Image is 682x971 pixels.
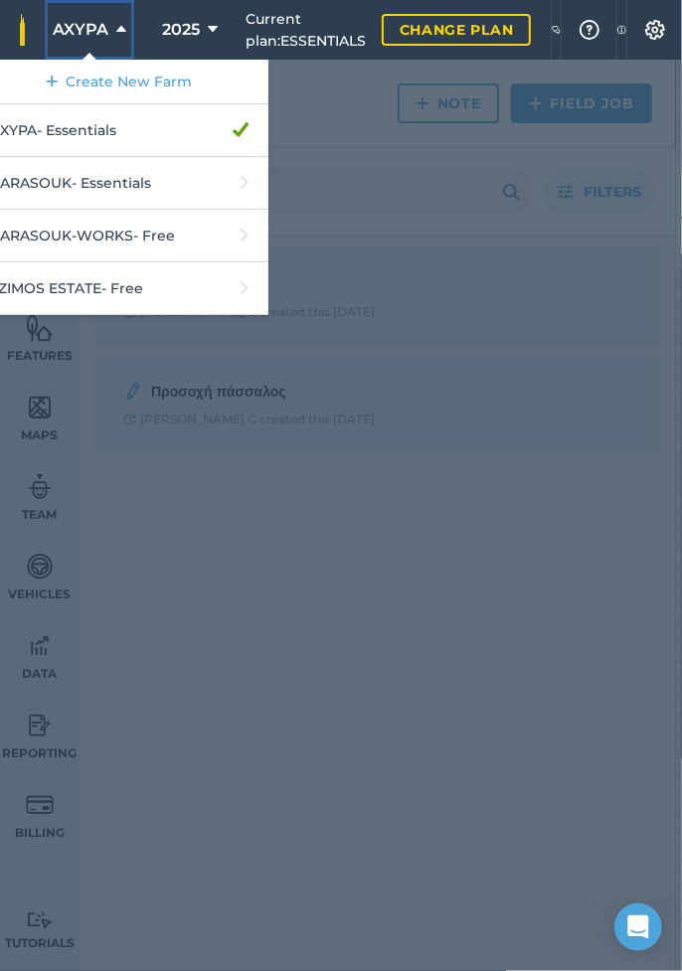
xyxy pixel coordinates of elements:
img: Two speech bubbles overlapping with the left bubble in the forefront [552,26,561,33]
img: fieldmargin Logo [20,14,25,46]
span: AXYPA [53,18,108,42]
div: Open Intercom Messenger [614,903,662,951]
img: A cog icon [643,20,667,40]
img: A question mark icon [578,20,601,40]
span: 2025 [162,18,200,42]
span: Current plan : ESSENTIALS [246,8,366,53]
a: Change plan [382,14,532,46]
img: svg+xml;base64,PHN2ZyB4bWxucz0iaHR0cDovL3d3dy53My5vcmcvMjAwMC9zdmciIHdpZHRoPSIxNyIgaGVpZ2h0PSIxNy... [617,18,626,42]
